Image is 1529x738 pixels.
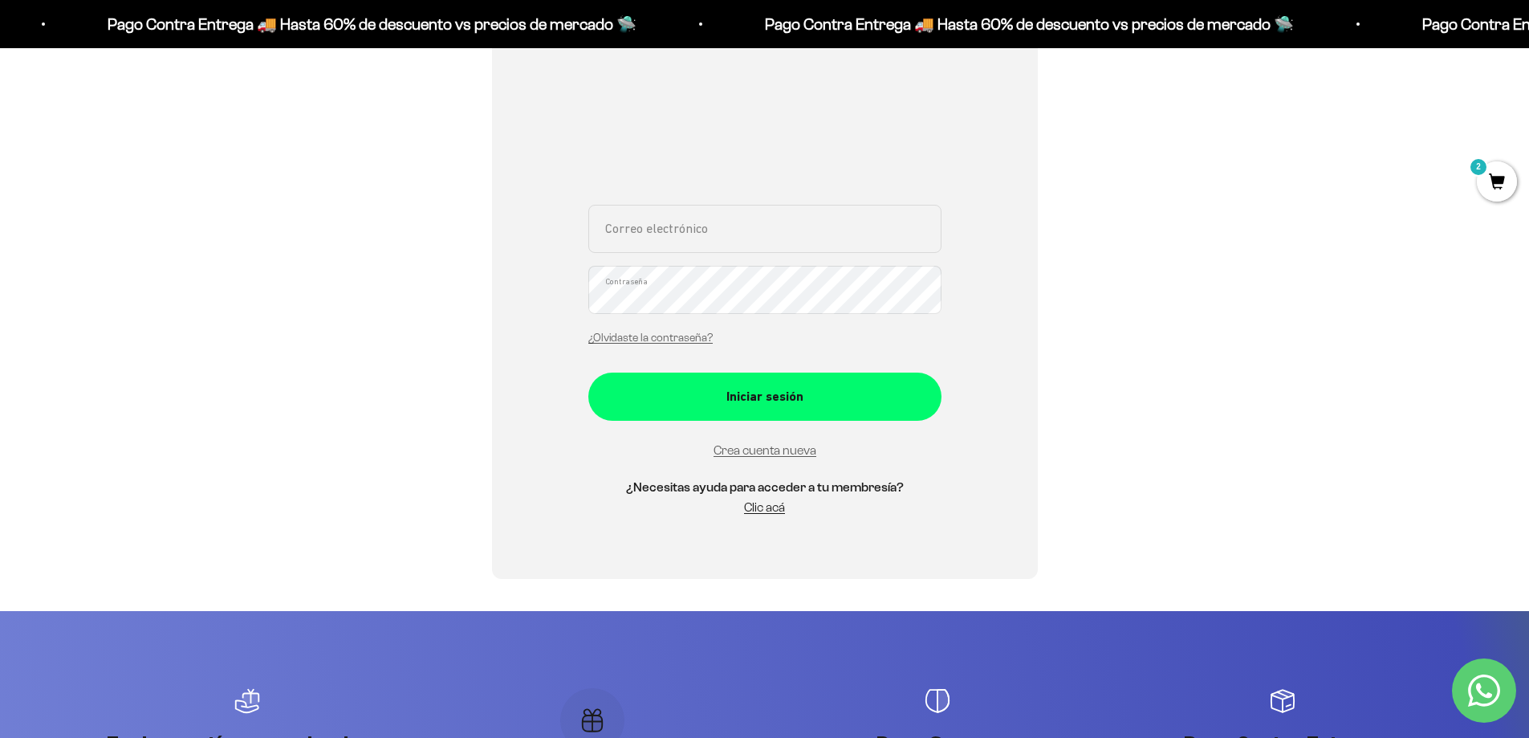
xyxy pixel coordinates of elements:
[761,11,1290,37] p: Pago Contra Entrega 🚚 Hasta 60% de descuento vs precios de mercado 🛸
[588,477,941,498] h5: ¿Necesitas ayuda para acceder a tu membresía?
[588,90,941,186] iframe: Social Login Buttons
[744,500,785,514] a: Clic acá
[1477,174,1517,192] a: 2
[1469,157,1488,177] mark: 2
[588,332,713,344] a: ¿Olvidaste la contraseña?
[620,386,909,407] div: Iniciar sesión
[714,443,816,457] a: Crea cuenta nueva
[588,373,941,421] button: Iniciar sesión
[104,11,632,37] p: Pago Contra Entrega 🚚 Hasta 60% de descuento vs precios de mercado 🛸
